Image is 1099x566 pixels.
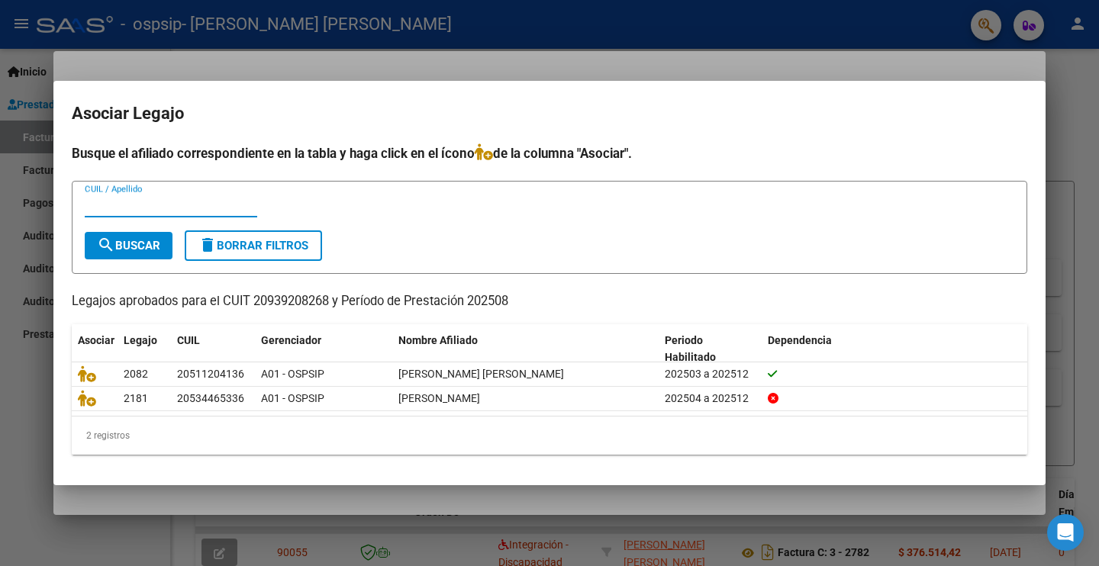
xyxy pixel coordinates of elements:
span: CUIL [177,334,200,346]
h2: Asociar Legajo [72,99,1027,128]
datatable-header-cell: Gerenciador [255,324,392,375]
h4: Busque el afiliado correspondiente en la tabla y haga click en el ícono de la columna "Asociar". [72,143,1027,163]
span: Borrar Filtros [198,239,308,252]
div: 20511204136 [177,365,244,383]
span: Gerenciador [261,334,321,346]
span: A01 - OSPSIP [261,392,324,404]
span: Buscar [97,239,160,252]
datatable-header-cell: Dependencia [762,324,1028,375]
span: Periodo Habilitado [665,334,716,364]
mat-icon: search [97,236,115,254]
datatable-header-cell: Asociar [72,324,118,375]
div: 2 registros [72,416,1027,455]
datatable-header-cell: Nombre Afiliado [392,324,659,375]
button: Buscar [85,232,172,259]
p: Legajos aprobados para el CUIT 20939208268 y Período de Prestación 202508 [72,292,1027,311]
div: 20534465336 [177,390,244,407]
div: Open Intercom Messenger [1047,514,1084,551]
datatable-header-cell: CUIL [171,324,255,375]
datatable-header-cell: Legajo [118,324,171,375]
span: DOMINGUEZ TOLOZA ULISES DANIEL [398,368,564,380]
span: 2082 [124,368,148,380]
datatable-header-cell: Periodo Habilitado [659,324,762,375]
span: DOMINGUEZ TOLOZA JOAQUIN [398,392,480,404]
span: Asociar [78,334,114,346]
span: Nombre Afiliado [398,334,478,346]
span: Legajo [124,334,157,346]
mat-icon: delete [198,236,217,254]
div: 202503 a 202512 [665,365,756,383]
span: A01 - OSPSIP [261,368,324,380]
span: 2181 [124,392,148,404]
button: Borrar Filtros [185,230,322,261]
span: Dependencia [768,334,832,346]
div: 202504 a 202512 [665,390,756,407]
